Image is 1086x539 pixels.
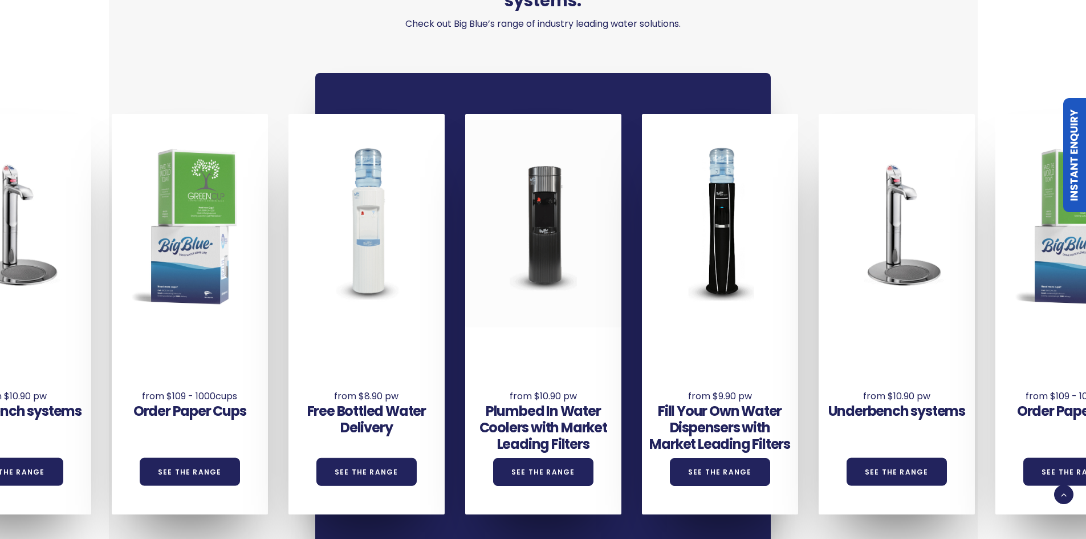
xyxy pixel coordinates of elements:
a: See the Range [493,458,593,486]
p: Check out Big Blue’s range of industry leading water solutions. [315,16,771,32]
a: See the Range [140,458,240,486]
a: Instant Enquiry [1063,98,1086,212]
a: Free Bottled Water Delivery [307,402,426,437]
a: See the Range [670,458,770,486]
a: See the Range [316,458,417,486]
a: Fill Your Own Water Dispensers with Market Leading Filters [649,402,790,453]
a: Plumbed In Water Coolers with Market Leading Filters [479,402,607,453]
iframe: Chatbot [1011,464,1070,523]
a: Order Paper Cups [133,402,246,420]
a: Underbench systems [828,402,965,420]
a: See the Range [847,458,947,486]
